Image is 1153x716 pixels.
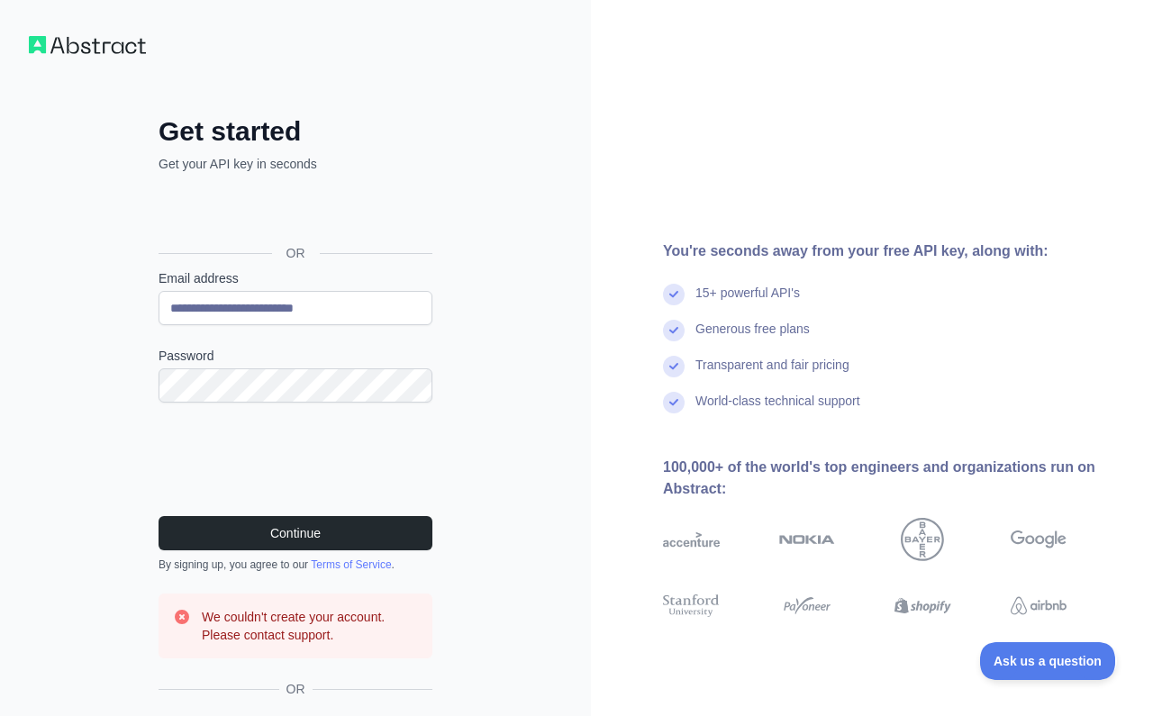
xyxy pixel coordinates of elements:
[663,240,1124,262] div: You're seconds away from your free API key, along with:
[272,244,320,262] span: OR
[159,424,432,494] iframe: reCAPTCHA
[663,320,685,341] img: check mark
[159,115,432,148] h2: Get started
[663,284,685,305] img: check mark
[311,558,391,571] a: Terms of Service
[894,592,951,620] img: shopify
[159,155,432,173] p: Get your API key in seconds
[901,518,944,561] img: bayer
[663,518,720,561] img: accenture
[1011,518,1067,561] img: google
[279,680,313,698] span: OR
[159,557,432,572] div: By signing up, you agree to our .
[159,269,432,287] label: Email address
[695,392,860,428] div: World-class technical support
[663,356,685,377] img: check mark
[695,284,800,320] div: 15+ powerful API's
[980,642,1117,680] iframe: Toggle Customer Support
[779,518,836,561] img: nokia
[202,608,418,644] h3: We couldn't create your account. Please contact support.
[695,320,810,356] div: Generous free plans
[663,592,720,620] img: stanford university
[159,193,429,232] div: Sign in with Google. Opens in new tab
[779,592,836,620] img: payoneer
[663,457,1124,500] div: 100,000+ of the world's top engineers and organizations run on Abstract:
[29,36,146,54] img: Workflow
[1011,592,1067,620] img: airbnb
[159,347,432,365] label: Password
[663,392,685,413] img: check mark
[150,193,438,232] iframe: Sign in with Google Button
[695,356,849,392] div: Transparent and fair pricing
[159,516,432,550] button: Continue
